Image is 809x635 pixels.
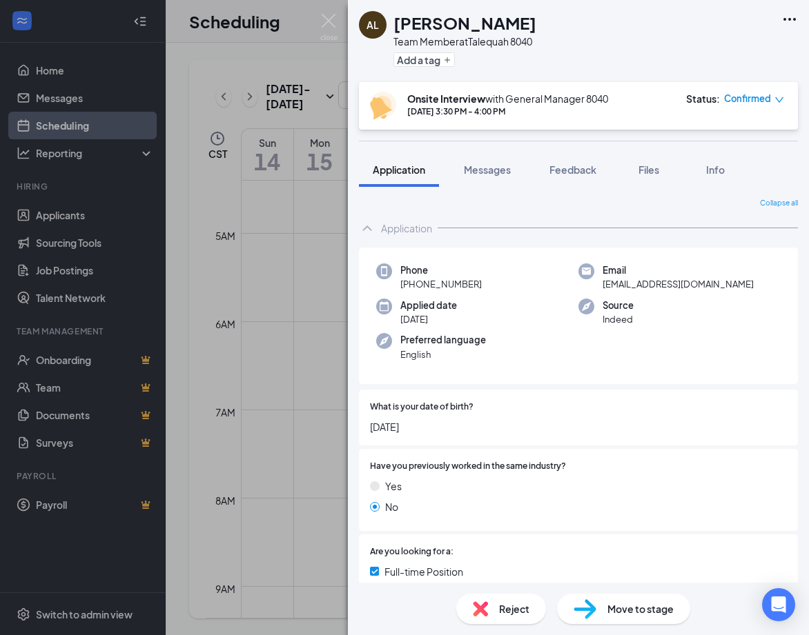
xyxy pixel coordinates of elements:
div: Status : [686,92,720,105]
span: Email [603,263,754,277]
div: with General Manager 8040 [407,92,608,105]
b: Onsite Interview [407,92,485,105]
span: Files [639,163,659,176]
span: [DATE] [400,312,457,326]
span: English [400,347,486,361]
svg: ChevronUp [359,220,376,236]
span: Source [603,299,634,312]
span: [EMAIL_ADDRESS][DOMAIN_NAME] [603,277,754,291]
div: AL [367,18,379,32]
div: Team Member at Talequah 8040 [393,34,536,48]
span: Have you previously worked in the same industry? [370,460,566,473]
span: What is your date of birth? [370,401,474,414]
span: Collapse all [760,198,798,209]
span: Confirmed [724,92,771,105]
span: Preferred language [400,333,486,347]
span: Applied date [400,299,457,312]
span: No [385,499,398,514]
span: Yes [385,478,402,494]
span: Indeed [603,312,634,326]
span: Info [706,163,725,176]
span: Reject [499,601,529,616]
h1: [PERSON_NAME] [393,11,536,34]
svg: Ellipses [781,11,798,28]
span: Phone [400,263,482,277]
div: [DATE] 3:30 PM - 4:00 PM [407,105,608,117]
span: Feedback [549,163,596,176]
span: Messages [464,163,511,176]
div: Open Intercom Messenger [762,588,795,621]
div: Application [381,221,432,235]
span: [DATE] [370,419,787,434]
span: down [774,95,784,105]
span: [PHONE_NUMBER] [400,277,482,291]
span: Move to stage [607,601,674,616]
span: Application [373,163,425,176]
span: Full-time Position [384,564,463,579]
button: PlusAdd a tag [393,52,455,67]
svg: Plus [443,56,451,64]
span: Are you looking for a: [370,545,454,558]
